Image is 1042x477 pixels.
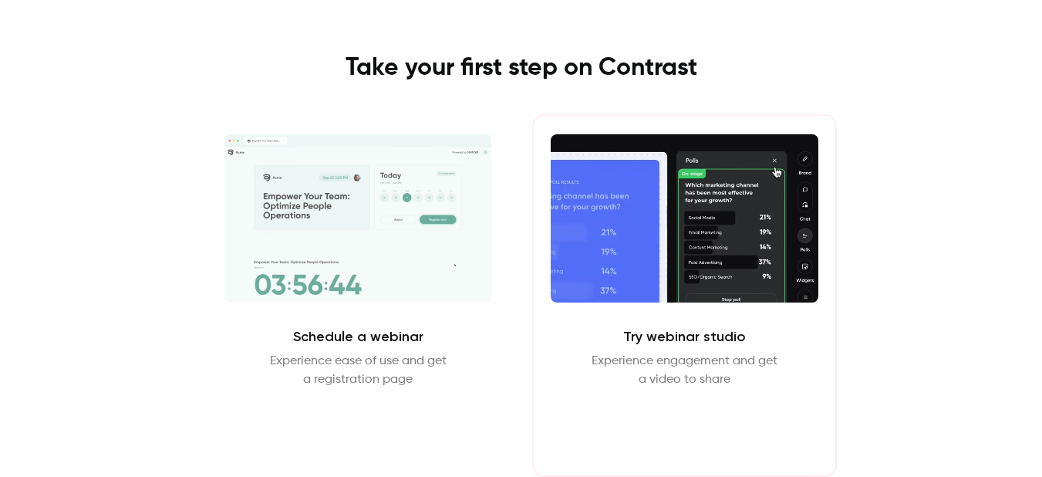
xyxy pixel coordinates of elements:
h2: Try webinar studio [623,327,746,346]
h2: Schedule a webinar [293,327,423,346]
button: Enter Studio [635,408,734,445]
p: Experience engagement and get a video to share [592,352,777,389]
h1: Take your first step on Contrast [175,52,868,83]
p: Experience ease of use and get a registration page [270,352,447,389]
